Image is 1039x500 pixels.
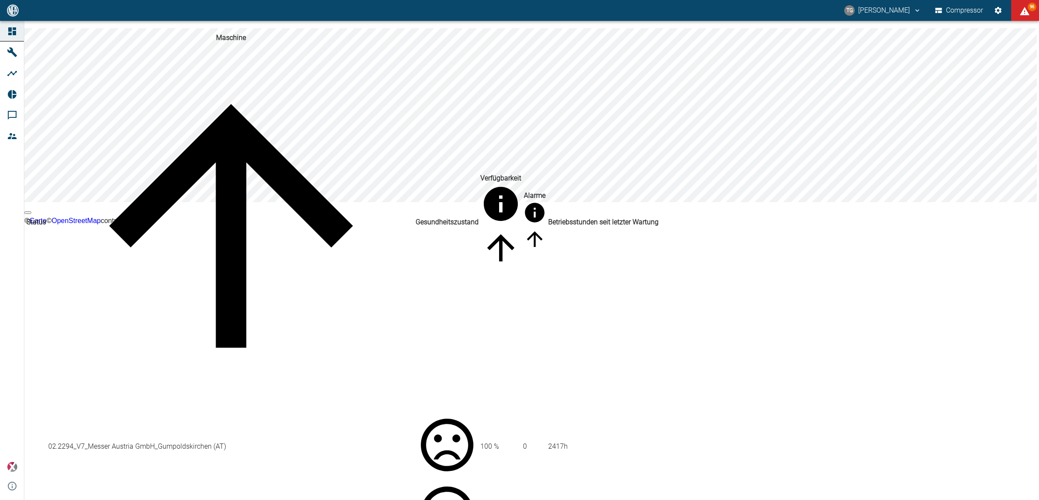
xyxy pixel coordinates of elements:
[480,173,521,227] div: berechnet für die letzten 7 Tage
[415,32,479,412] th: Gesundheitszustand
[6,4,20,16] img: logo
[523,442,527,450] span: 0
[25,32,47,412] th: Status
[548,441,659,452] div: 2417 h
[523,190,546,227] div: berechnet für die letzten 7 Tage
[416,413,479,480] div: 0 %
[843,3,922,18] button: thomas.gregoir@neuman-esser.com
[1028,3,1036,11] span: 96
[48,413,414,480] td: 02.2294_V7_Messer Austria GmbH_Gumpoldskirchen (AT)
[7,462,17,472] img: Xplore Logo
[990,3,1006,18] button: Einstellungen
[548,32,659,412] th: Betriebsstunden seit letzter Wartung
[933,3,985,18] button: Compressor
[48,33,414,410] span: Maschine
[480,442,499,450] span: 100 %
[24,28,1037,202] canvas: Map
[844,5,855,16] div: TG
